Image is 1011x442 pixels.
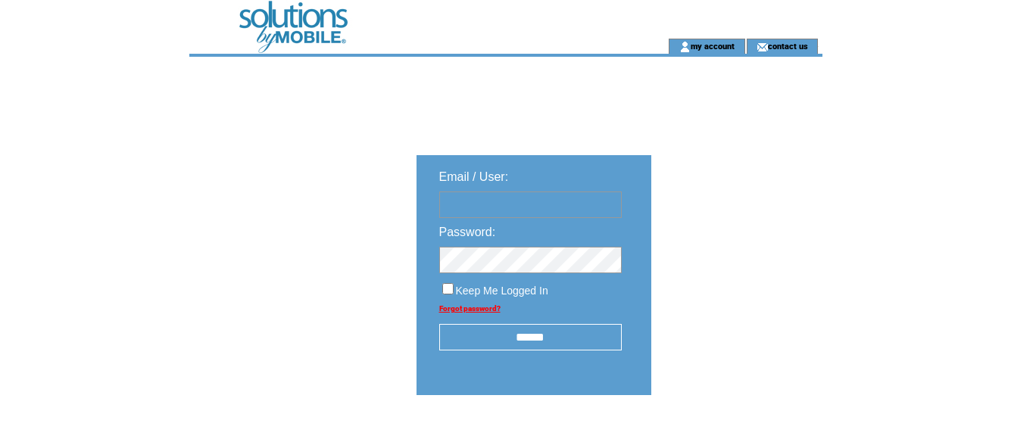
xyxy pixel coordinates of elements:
img: contact_us_icon.gif;jsessionid=FA640DDF46F3788A8BD10890CBF559B3 [757,41,768,53]
a: Forgot password? [439,304,501,313]
span: Email / User: [439,170,509,183]
a: my account [691,41,735,51]
span: Password: [439,226,496,238]
a: contact us [768,41,808,51]
img: account_icon.gif;jsessionid=FA640DDF46F3788A8BD10890CBF559B3 [679,41,691,53]
span: Keep Me Logged In [456,285,548,297]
